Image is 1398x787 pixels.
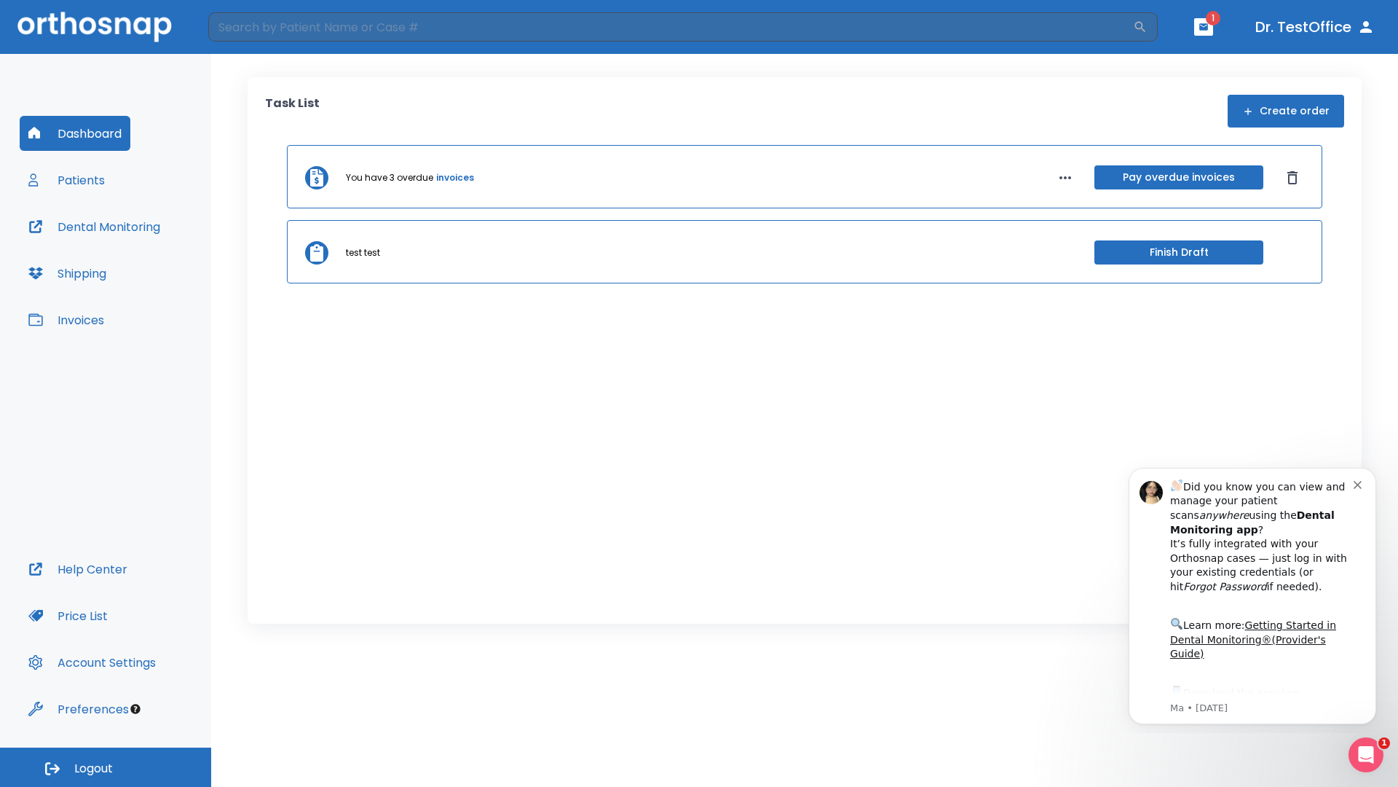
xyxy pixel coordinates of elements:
[436,171,474,184] a: invoices
[1249,14,1381,40] button: Dr. TestOffice
[20,116,130,151] button: Dashboard
[346,246,380,259] p: test test
[20,692,138,727] button: Preferences
[1281,166,1304,189] button: Dismiss
[129,702,142,716] div: Tooltip anchor
[17,12,172,42] img: Orthosnap
[63,229,247,303] div: Download the app: | ​ Let us know if you need help getting started!
[247,23,258,34] button: Dismiss notification
[20,209,169,244] button: Dental Monitoring
[20,302,113,337] button: Invoices
[1107,455,1398,733] iframe: Intercom notifications message
[74,761,113,777] span: Logout
[1228,95,1344,128] button: Create order
[1094,240,1263,265] button: Finish Draft
[1206,11,1220,26] span: 1
[208,12,1133,42] input: Search by Patient Name or Case #
[1378,737,1390,749] span: 1
[20,645,165,680] button: Account Settings
[265,95,320,128] p: Task List
[1348,737,1383,772] iframe: Intercom live chat
[346,171,433,184] p: You have 3 overdue
[20,256,115,291] button: Shipping
[1094,165,1263,189] button: Pay overdue invoices
[20,163,114,197] button: Patients
[63,232,193,259] a: App Store
[20,598,116,633] button: Price List
[20,552,136,587] button: Help Center
[63,247,247,260] p: Message from Ma, sent 7w ago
